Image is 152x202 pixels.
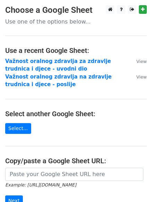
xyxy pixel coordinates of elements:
[129,58,147,64] a: View
[5,110,147,118] h4: Select another Google Sheet:
[5,18,147,25] p: Use one of the options below...
[5,168,143,181] input: Paste your Google Sheet URL here
[5,157,147,165] h4: Copy/paste a Google Sheet URL:
[5,123,31,134] a: Select...
[5,58,111,72] a: Važnost oralnog zdravlja za zdravlje trudnica i djece - uvodni dio
[136,74,147,80] small: View
[136,59,147,64] small: View
[5,74,112,88] a: Važnost oralnog zdravlja na zdravlje trudnica i djece - poslije
[129,74,147,80] a: View
[5,5,147,15] h3: Choose a Google Sheet
[5,182,76,187] small: Example: [URL][DOMAIN_NAME]
[5,46,147,55] h4: Use a recent Google Sheet:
